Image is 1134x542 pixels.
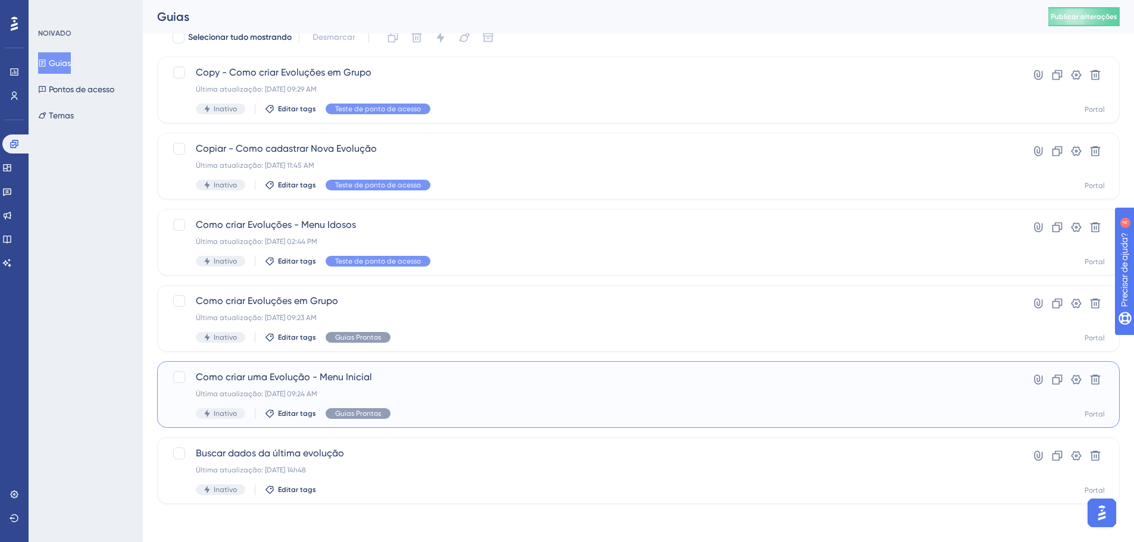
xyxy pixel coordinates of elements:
font: Inativo [214,105,237,113]
font: Precisar de ajuda? [28,5,102,14]
font: Última atualização: [DATE] 14h48 [196,466,306,474]
iframe: Iniciador do Assistente de IA do UserGuiding [1084,495,1120,531]
font: Editar tags [278,485,316,494]
font: Copiar - Como cadastrar Nova Evolução [196,143,377,154]
font: Portal [1085,486,1105,494]
button: Temas [38,105,74,126]
font: Como criar Evoluções - Menu Idosos [196,219,356,230]
font: Temas [49,111,74,120]
font: Publicar alterações [1051,12,1117,21]
font: Editar tags [278,105,316,113]
font: Teste de ponto de acesso [335,257,421,265]
font: Editar tags [278,409,316,418]
font: Inativo [214,333,237,342]
font: Guias [157,10,189,24]
button: Editar tags [265,333,316,342]
font: Guias Prontos [335,333,381,342]
font: 4 [111,7,114,14]
button: Pontos de acesso [38,79,114,100]
button: Guias [38,52,71,74]
font: Editar tags [278,257,316,265]
font: Última atualização: [DATE] 09:24 AM [196,390,317,398]
font: Portal [1085,334,1105,342]
button: Publicar alterações [1048,7,1120,26]
font: Copy - Como criar Evoluções em Grupo [196,67,371,78]
font: Selecionar tudo mostrando [188,32,292,42]
button: Desmarcar [307,27,361,48]
font: Teste de ponto de acesso [335,181,421,189]
font: Inativo [214,181,237,189]
font: Editar tags [278,333,316,342]
button: Editar tags [265,180,316,190]
font: Buscar dados da última evolução [196,447,344,459]
font: Como criar Evoluções em Grupo [196,295,338,306]
font: Última atualização: [DATE] 09:29 AM [196,85,317,93]
button: Editar tags [265,256,316,266]
font: Editar tags [278,181,316,189]
font: Portal [1085,181,1105,190]
font: Como criar uma Evolução - Menu Inicial [196,371,372,383]
font: Inativo [214,485,237,494]
button: Editar tags [265,485,316,494]
font: Pontos de acesso [49,84,114,94]
font: Teste de ponto de acesso [335,105,421,113]
font: Última atualização: [DATE] 09:23 AM [196,314,317,322]
button: Editar tags [265,409,316,418]
font: Portal [1085,410,1105,418]
font: Portal [1085,105,1105,114]
font: Inativo [214,257,237,265]
font: Última atualização: [DATE] 11:45 AM [196,161,314,170]
font: Inativo [214,409,237,418]
font: Guias Prontos [335,409,381,418]
font: Desmarcar [313,32,355,42]
button: Editar tags [265,104,316,114]
font: NOIVADO [38,29,71,37]
font: Portal [1085,258,1105,266]
font: Guias [49,58,71,68]
font: Última atualização: [DATE] 02:44 PM [196,237,317,246]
